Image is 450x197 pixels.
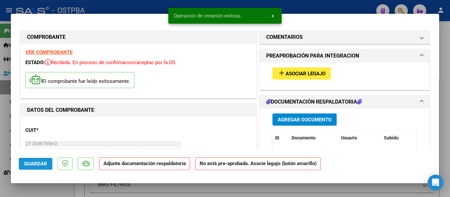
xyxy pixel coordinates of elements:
[384,135,399,140] span: Subido
[24,161,47,167] span: Guardar
[260,31,430,44] mat-expansion-panel-header: COMENTARIOS
[414,131,447,145] datatable-header-cell: Acción
[27,34,66,40] strong: COMPROBANTE
[341,135,357,140] span: Usuario
[272,67,331,80] button: Asociar Legajo
[266,33,303,41] h1: COMENTARIOS
[45,60,177,65] span: Recibida. En proceso de confirmacion/aceptac por la OS.
[260,49,430,62] mat-expansion-panel-header: PREAPROBACIÓN PARA INTEGRACION
[25,49,72,55] a: VER COMPROBANTE
[25,60,45,65] span: ESTADO:
[381,131,414,145] datatable-header-cell: Subido
[272,113,337,126] button: Agregar Documento
[260,62,430,90] div: PREAPROBACIÓN PARA INTEGRACION
[25,72,134,88] p: El comprobante fue leído exitosamente.
[278,117,331,123] span: Agregar Documento
[286,71,325,77] span: Asociar Legajo
[275,135,279,140] span: ID
[174,12,240,19] span: Operación de creación exitosa
[428,175,443,190] div: Open Intercom Messenger
[266,52,359,60] h1: PREAPROBACIÓN PARA INTEGRACION
[27,107,94,113] strong: DATOS DEL COMPROBANTE
[278,69,286,77] mat-icon: add
[103,160,186,166] strong: Adjunte documentación respaldatoria
[19,158,52,170] button: Guardar
[338,131,381,145] datatable-header-cell: Usuario
[289,131,338,145] datatable-header-cell: Documento
[271,13,274,19] span: x
[25,127,93,134] p: CUIT
[292,135,316,140] span: Documento
[266,98,362,106] h1: DOCUMENTACIÓN RESPALDATORIA
[260,95,430,109] mat-expansion-panel-header: DOCUMENTACIÓN RESPALDATORIA
[272,131,289,145] datatable-header-cell: ID
[195,158,321,170] strong: No está pre-aprobada. Asocie legajo (botón amarillo)
[266,10,279,22] button: x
